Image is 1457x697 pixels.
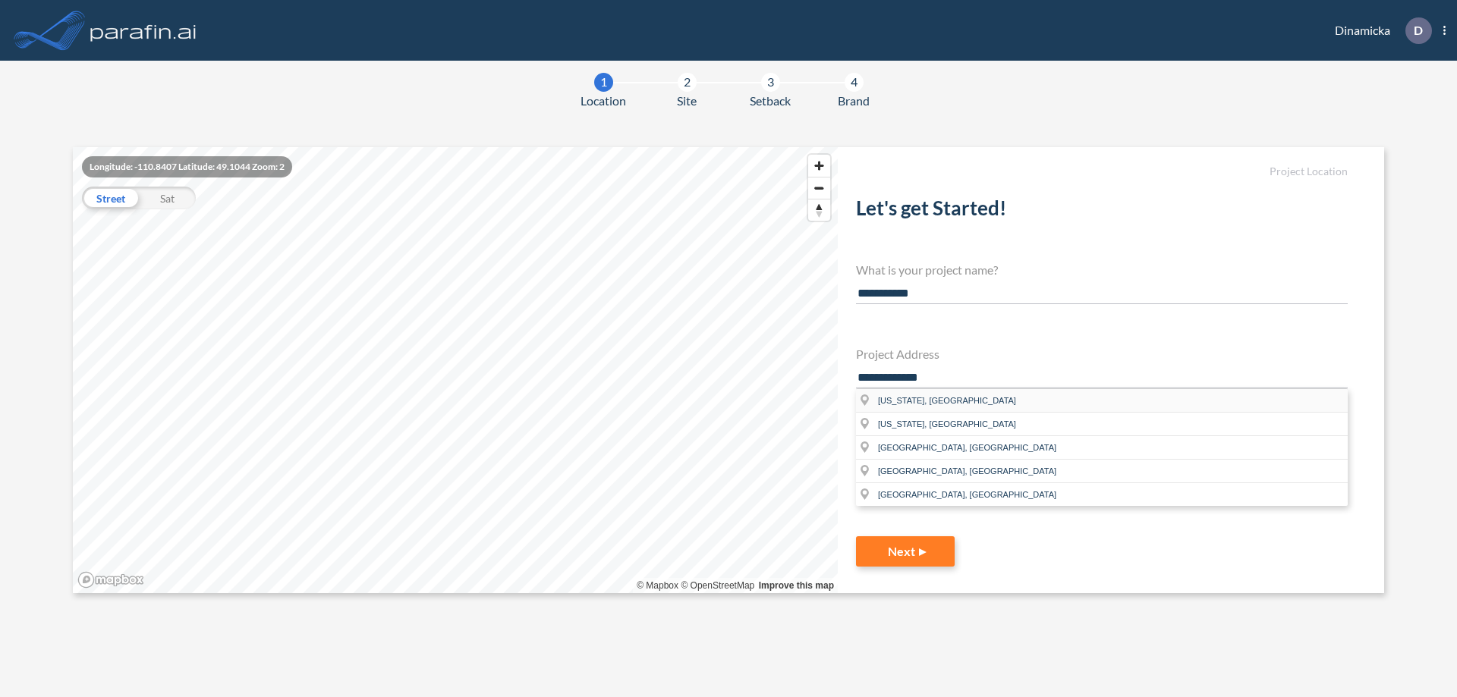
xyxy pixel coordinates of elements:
h2: Let's get Started! [856,196,1348,226]
img: logo [87,15,200,46]
div: 4 [845,73,864,92]
span: [GEOGRAPHIC_DATA], [GEOGRAPHIC_DATA] [878,443,1056,452]
a: Mapbox [637,580,678,591]
span: [US_STATE], [GEOGRAPHIC_DATA] [878,396,1016,405]
span: [GEOGRAPHIC_DATA], [GEOGRAPHIC_DATA] [878,490,1056,499]
span: Site [677,92,697,110]
div: 2 [678,73,697,92]
button: Zoom in [808,155,830,177]
canvas: Map [73,147,838,593]
span: Location [581,92,626,110]
h4: What is your project name? [856,262,1348,277]
h5: Project Location [856,165,1348,178]
p: D [1414,24,1423,37]
div: Dinamicka [1312,17,1446,44]
span: Brand [838,92,870,110]
a: OpenStreetMap [681,580,754,591]
button: Next [856,536,955,567]
div: Street [82,187,139,209]
div: Sat [139,187,196,209]
button: Zoom out [808,177,830,199]
a: Improve this map [759,580,834,591]
div: 1 [594,73,613,92]
div: 3 [761,73,780,92]
button: Reset bearing to north [808,199,830,221]
span: Setback [750,92,791,110]
span: [US_STATE], [GEOGRAPHIC_DATA] [878,419,1016,429]
span: Reset bearing to north [808,199,830,221]
h4: Project Address [856,347,1348,361]
span: [GEOGRAPHIC_DATA], [GEOGRAPHIC_DATA] [878,466,1056,476]
div: Longitude: -110.8407 Latitude: 49.1044 Zoom: 2 [82,156,292,177]
a: Mapbox homepage [77,571,144,589]
span: Zoom out [808,177,830,199]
